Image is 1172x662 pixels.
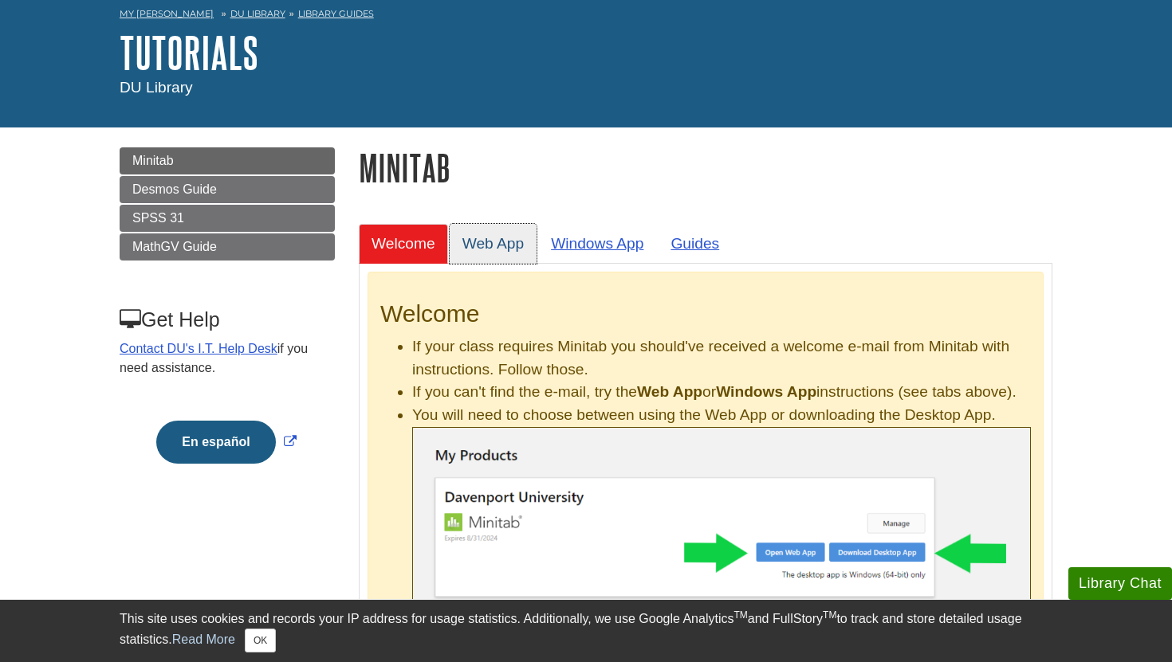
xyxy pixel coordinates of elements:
button: En español [156,421,275,464]
img: Minitab .exe file finished downloaded [412,427,1031,616]
a: MathGV Guide [120,233,335,260]
a: Welcome [359,224,448,263]
a: Contact DU's I.T. Help Desk [120,342,277,355]
a: My [PERSON_NAME] [120,7,214,21]
a: DU Library [230,8,285,19]
li: If your class requires Minitab you should've received a welcome e-mail from Minitab with instruct... [412,335,1031,382]
div: This site uses cookies and records your IP address for usage statistics. Additionally, we use Goo... [120,609,1052,652]
button: Library Chat [1068,567,1172,600]
sup: TM [823,609,836,621]
span: Minitab [132,154,174,167]
div: Guide Page Menu [120,147,335,491]
a: Windows App [538,224,656,263]
a: Tutorials [120,28,258,77]
sup: TM [733,609,747,621]
span: Desmos Guide [132,182,217,196]
a: Library Guides [298,8,374,19]
b: Web App [637,383,702,400]
a: Minitab [120,147,335,174]
li: You will need to choose between using the Web App or downloading the Desktop App. [412,404,1031,616]
a: Read More [172,633,235,646]
span: DU Library [120,79,193,96]
a: Desmos Guide [120,176,335,203]
a: SPSS 31 [120,205,335,232]
b: Windows App [716,383,816,400]
span: SPSS 31 [132,211,184,225]
h3: Get Help [120,308,333,331]
a: Web App [450,224,537,263]
h2: Welcome [380,300,1031,327]
p: if you need assistance. [120,339,333,378]
h1: Minitab [359,147,1052,188]
span: MathGV Guide [132,240,217,253]
button: Close [245,629,276,652]
li: If you can't find the e-mail, try the or instructions (see tabs above). [412,381,1031,404]
nav: breadcrumb [120,3,1052,29]
a: Guides [658,224,732,263]
a: Link opens in new window [152,435,300,449]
